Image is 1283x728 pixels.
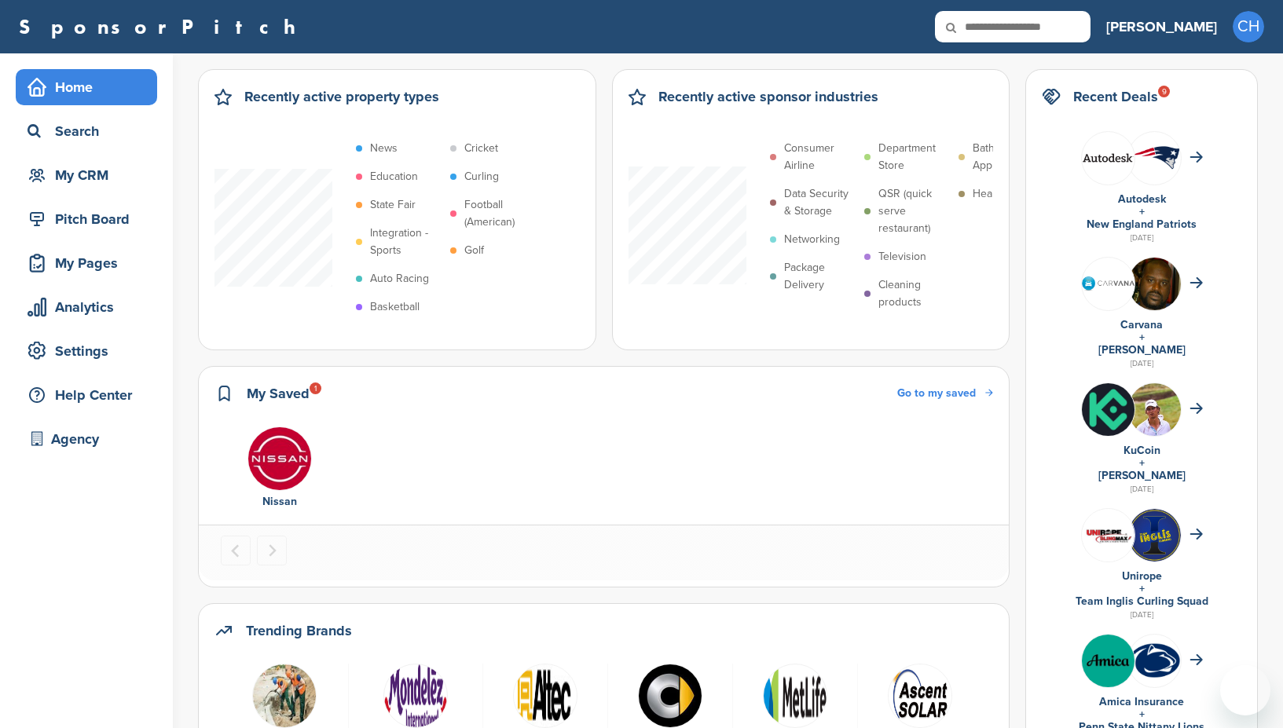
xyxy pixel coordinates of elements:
[491,664,599,726] a: Altec logo
[16,69,157,105] a: Home
[1220,665,1270,715] iframe: Button to launch messaging window
[370,225,442,259] p: Integration - Sports
[1098,343,1186,357] a: [PERSON_NAME]
[784,140,856,174] p: Consumer Airline
[1042,357,1241,371] div: [DATE]
[1042,608,1241,622] div: [DATE]
[1128,258,1181,319] img: Shaquille o'neal in 2011 (cropped)
[24,337,157,365] div: Settings
[638,664,702,728] img: Data
[878,276,951,311] p: Cleaning products
[658,86,878,108] h2: Recently active sponsor industries
[370,270,429,287] p: Auto Racing
[1122,569,1162,583] a: Unirope
[464,140,498,157] p: Cricket
[16,333,157,369] a: Settings
[616,664,724,726] a: Data
[464,168,499,185] p: Curling
[24,249,157,277] div: My Pages
[16,421,157,457] a: Agency
[1106,16,1217,38] h3: [PERSON_NAME]
[878,140,951,174] p: Department Store
[221,426,339,511] div: 1 of 1
[370,168,418,185] p: Education
[16,113,157,149] a: Search
[888,664,952,728] img: Open uri20141112 50798 411q84
[878,248,926,265] p: Television
[310,382,321,394] div: 1
[1118,192,1166,206] a: Autodesk
[1128,145,1181,170] img: Data?1415811651
[370,196,416,214] p: State Fair
[24,117,157,145] div: Search
[1082,509,1135,562] img: 308633180 592082202703760 345377490651361792 n
[383,664,448,728] img: Data
[1128,642,1181,679] img: 170px penn state nittany lions logo.svg
[464,196,537,231] p: Football (American)
[513,664,577,728] img: Altec logo
[221,536,251,565] button: Previous slide
[973,140,1045,174] p: Bathroom Appliances
[866,664,974,726] a: Open uri20141112 50798 411q84
[16,289,157,325] a: Analytics
[357,664,475,726] a: Data
[1082,635,1135,687] img: Trgrqf8g 400x400
[897,386,976,400] span: Go to my saved
[878,185,951,237] p: QSR (quick serve restaurant)
[252,664,317,728] img: 5455
[24,293,157,321] div: Analytics
[257,536,287,565] button: Next slide
[247,382,310,404] h2: My Saved
[370,140,398,157] p: News
[24,381,157,409] div: Help Center
[1124,444,1160,457] a: KuCoin
[370,298,420,316] p: Basketball
[1139,331,1145,344] a: +
[1158,86,1170,97] div: 9
[784,231,840,248] p: Networking
[24,161,157,189] div: My CRM
[1042,482,1241,496] div: [DATE]
[1082,383,1135,436] img: jmj71fb 400x400
[16,377,157,413] a: Help Center
[16,201,157,237] a: Pitch Board
[897,385,993,402] a: Go to my saved
[1098,469,1186,482] a: [PERSON_NAME]
[1042,231,1241,245] div: [DATE]
[1087,218,1197,231] a: New England Patriots
[229,493,331,510] div: Nissan
[246,620,352,642] h2: Trending Brands
[741,664,849,726] a: Metlife logo
[24,425,157,453] div: Agency
[1082,276,1135,290] img: Carvana logo
[784,185,856,220] p: Data Security & Storage
[229,426,331,511] a: Nissan logo Nissan
[244,86,439,108] h2: Recently active property types
[247,426,312,491] img: Nissan logo
[1139,205,1145,218] a: +
[16,157,157,193] a: My CRM
[1120,318,1163,331] a: Carvana
[464,242,484,259] p: Golf
[1128,383,1181,457] img: Open uri20141112 64162 1m4tozd?1415806781
[16,245,157,281] a: My Pages
[763,664,827,728] img: Metlife logo
[1128,509,1181,562] img: Iga3kywp 400x400
[1073,86,1158,108] h2: Recent Deals
[19,16,306,37] a: SponsorPitch
[229,664,340,726] a: 5455
[1139,582,1145,595] a: +
[24,205,157,233] div: Pitch Board
[1076,594,1208,608] a: Team Inglis Curling Squad
[24,73,157,101] div: Home
[784,259,856,294] p: Package Delivery
[1082,153,1135,163] img: Data
[973,185,1004,203] p: Health
[1139,456,1145,470] a: +
[1106,9,1217,44] a: [PERSON_NAME]
[1233,11,1264,42] span: CH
